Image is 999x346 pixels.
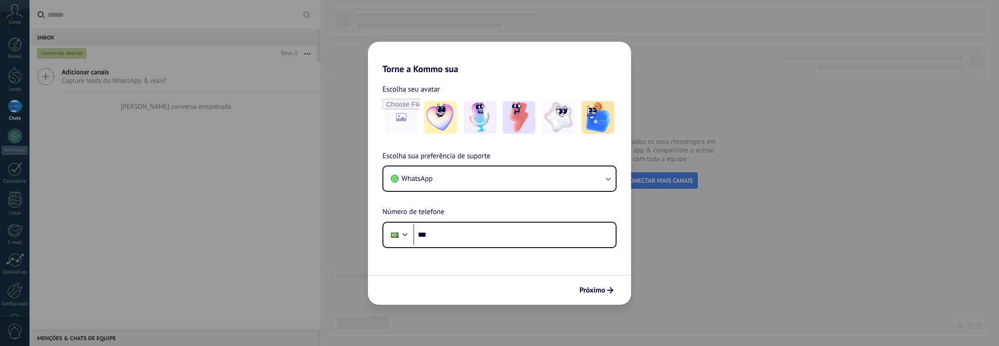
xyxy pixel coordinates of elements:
[503,101,535,134] img: -3.jpeg
[579,287,605,293] span: Próximo
[383,166,616,191] button: WhatsApp
[582,101,614,134] img: -5.jpeg
[382,206,444,218] span: Número de telefone
[382,83,440,95] span: Escolha seu avatar
[424,101,457,134] img: -1.jpeg
[382,151,490,162] span: Escolha sua preferência de suporte
[575,283,617,298] button: Próximo
[464,101,496,134] img: -2.jpeg
[368,42,631,74] h2: Torne a Kommo sua
[386,225,403,244] div: Brazil: + 55
[542,101,575,134] img: -4.jpeg
[402,174,433,183] span: WhatsApp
